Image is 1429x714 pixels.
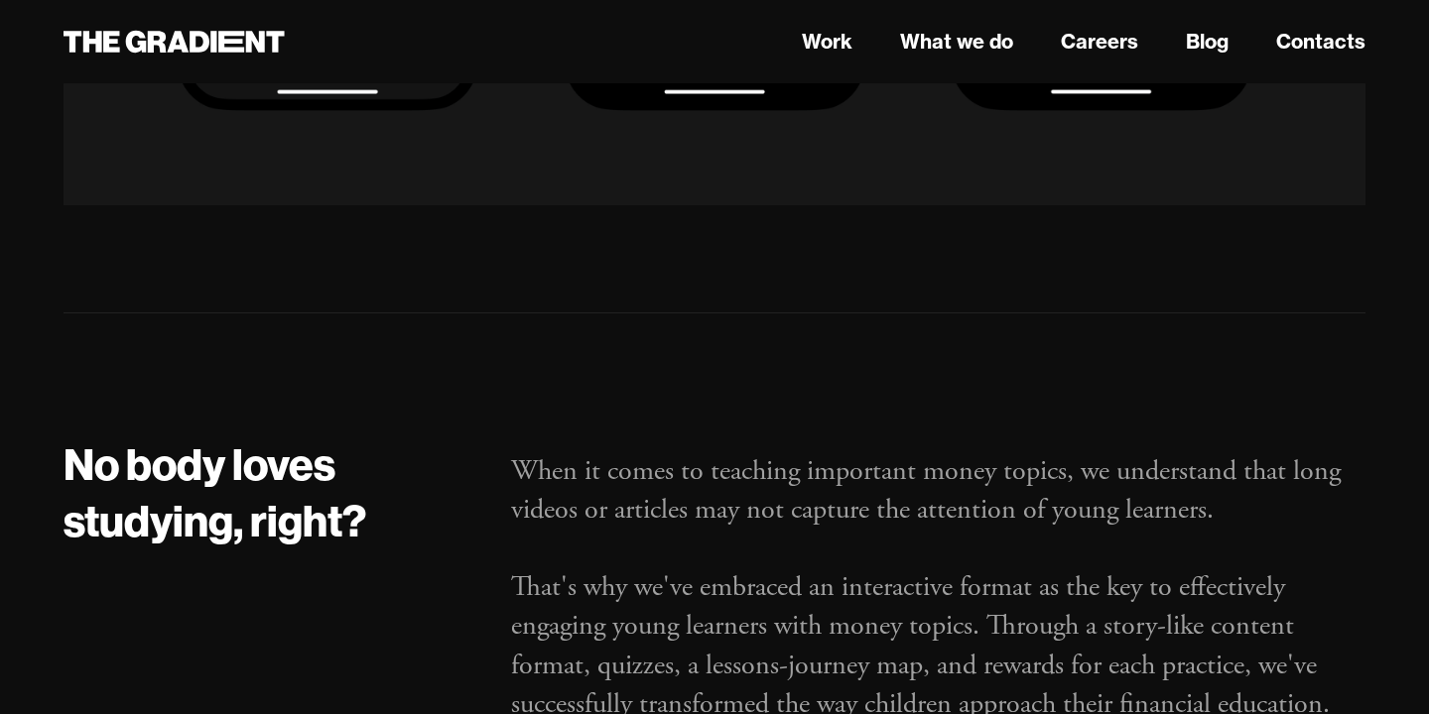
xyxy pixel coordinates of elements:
[900,27,1013,57] a: What we do
[802,27,852,57] a: Work
[64,436,366,548] strong: No body loves studying, right?
[1276,27,1365,57] a: Contacts
[1186,27,1229,57] a: Blog
[1061,27,1138,57] a: Careers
